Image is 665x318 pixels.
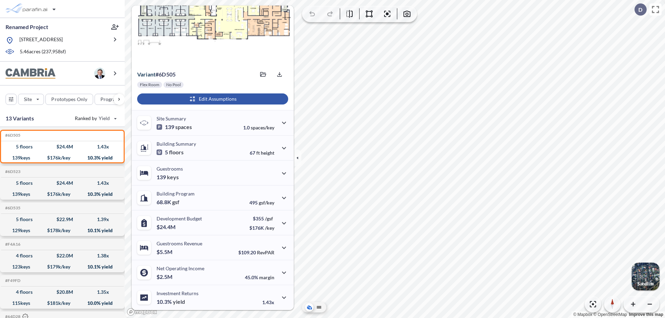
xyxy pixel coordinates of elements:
[166,82,181,88] p: No Pool
[249,200,274,206] p: 495
[157,174,179,181] p: 139
[4,242,20,247] h5: Click to copy the code
[18,94,44,105] button: Site
[137,71,176,78] p: # 6d505
[157,298,185,305] p: 10.3%
[127,308,157,316] a: Mapbox homepage
[638,7,642,13] p: D
[305,303,313,311] button: Aerial View
[6,114,34,122] p: 13 Variants
[140,82,159,88] p: Flex Room
[95,94,132,105] button: Program
[157,124,192,130] p: 139
[265,216,273,221] span: /gsf
[6,23,48,31] p: Renamed Project
[157,290,198,296] p: Investment Returns
[256,150,260,156] span: ft
[265,225,274,231] span: /key
[100,96,120,103] p: Program
[150,52,186,57] p: View Floorplans
[157,191,195,197] p: Building Program
[261,150,274,156] span: height
[238,249,274,255] p: $109.20
[157,141,196,147] p: Building Summary
[4,278,20,283] h5: Click to copy the code
[175,124,192,130] span: spaces
[157,240,202,246] p: Guestrooms Revenue
[157,166,183,172] p: Guestrooms
[157,149,184,156] p: 5
[137,93,288,105] button: Edit Assumptions
[259,274,274,280] span: margin
[157,273,174,280] p: $2.5M
[157,248,174,255] p: $5.5M
[157,216,202,221] p: Development Budget
[257,249,274,255] span: RevPAR
[4,169,20,174] h5: Click to copy the code
[6,68,55,79] img: BrandImage
[45,94,93,105] button: Prototypes Only
[137,71,156,78] span: Variant
[262,299,274,305] p: 1.43x
[69,113,121,124] button: Ranked by Yield
[157,224,177,230] p: $24.4M
[632,263,659,290] button: Switcher ImageSatellite
[157,199,179,206] p: 68.8K
[24,96,32,103] p: Site
[172,199,179,206] span: gsf
[249,225,274,231] p: $176K
[4,133,20,138] h5: Click to copy the code
[259,200,274,206] span: gsf/key
[157,265,204,271] p: Net Operating Income
[593,312,627,317] a: OpenStreetMap
[99,115,110,122] span: Yield
[4,206,20,210] h5: Click to copy the code
[94,68,105,79] img: user logo
[243,125,274,130] p: 1.0
[251,125,274,130] span: spaces/key
[632,263,659,290] img: Switcher Image
[637,281,654,287] p: Satellite
[315,303,323,311] button: Site Plan
[19,36,63,45] p: [STREET_ADDRESS]
[51,96,87,103] p: Prototypes Only
[157,116,186,121] p: Site Summary
[250,150,274,156] p: 67
[245,274,274,280] p: 45.0%
[173,298,185,305] span: yield
[249,216,274,221] p: $355
[20,48,66,56] p: 5.46 acres ( 237,958 sf)
[629,312,663,317] a: Improve this map
[169,149,184,156] span: floors
[573,312,592,317] a: Mapbox
[167,174,179,181] span: keys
